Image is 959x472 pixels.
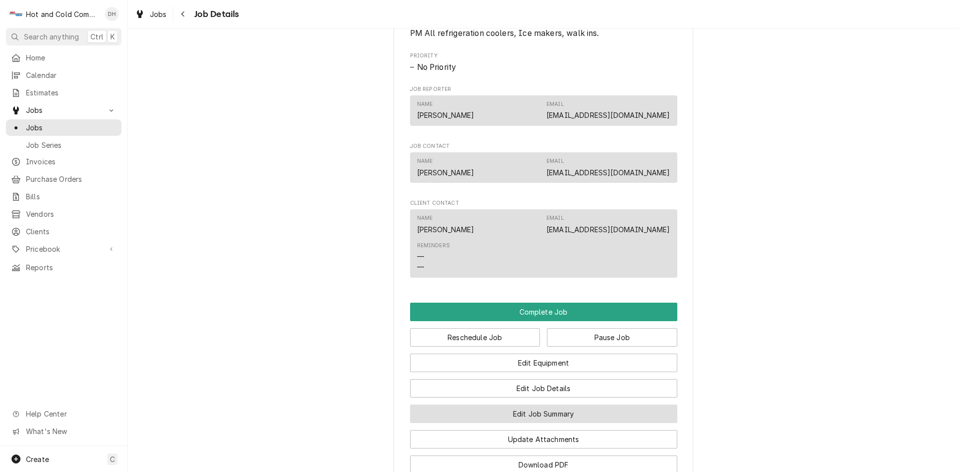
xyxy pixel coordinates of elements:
[175,6,191,22] button: Navigate back
[105,7,119,21] div: DH
[417,224,475,235] div: [PERSON_NAME]
[410,28,599,38] span: PM All refrigeration coolers, Ice makers, walk ins.
[90,31,103,42] span: Ctrl
[410,379,677,398] button: Edit Job Details
[410,61,677,73] span: Priority
[26,226,116,237] span: Clients
[410,209,677,282] div: Client Contact List
[417,167,475,178] div: [PERSON_NAME]
[410,199,677,282] div: Client Contact
[417,214,433,222] div: Name
[131,6,171,22] a: Jobs
[410,85,677,93] span: Job Reporter
[6,223,121,240] a: Clients
[417,157,475,177] div: Name
[6,206,121,222] a: Vendors
[150,9,167,19] span: Jobs
[410,152,677,183] div: Contact
[546,157,670,177] div: Email
[6,171,121,187] a: Purchase Orders
[546,157,564,165] div: Email
[110,31,115,42] span: K
[410,328,540,347] button: Reschedule Job
[9,7,23,21] div: H
[26,9,99,19] div: Hot and Cold Commercial Kitchens, Inc.
[26,52,116,63] span: Home
[6,28,121,45] button: Search anythingCtrlK
[547,328,677,347] button: Pause Job
[410,52,677,73] div: Priority
[191,7,239,21] span: Job Details
[6,67,121,83] a: Calendar
[410,303,677,321] button: Complete Job
[417,110,475,120] div: [PERSON_NAME]
[6,423,121,440] a: Go to What's New
[9,7,23,21] div: Hot and Cold Commercial Kitchens, Inc.'s Avatar
[26,262,116,273] span: Reports
[546,100,670,120] div: Email
[26,244,101,254] span: Pricebook
[410,152,677,187] div: Job Contact List
[546,100,564,108] div: Email
[26,409,115,419] span: Help Center
[410,61,677,73] div: No Priority
[410,199,677,207] span: Client Contact
[410,398,677,423] div: Button Group Row
[6,406,121,422] a: Go to Help Center
[6,241,121,257] a: Go to Pricebook
[6,153,121,170] a: Invoices
[26,105,101,115] span: Jobs
[417,251,424,262] div: —
[410,347,677,372] div: Button Group Row
[410,209,677,278] div: Contact
[410,405,677,423] button: Edit Job Summary
[6,137,121,153] a: Job Series
[410,95,677,130] div: Job Reporter List
[417,100,475,120] div: Name
[417,262,424,272] div: —
[417,242,450,272] div: Reminders
[410,95,677,126] div: Contact
[6,119,121,136] a: Jobs
[546,168,670,177] a: [EMAIL_ADDRESS][DOMAIN_NAME]
[26,209,116,219] span: Vendors
[410,321,677,347] div: Button Group Row
[26,174,116,184] span: Purchase Orders
[410,372,677,398] div: Button Group Row
[410,18,677,39] div: Reason For Call
[546,225,670,234] a: [EMAIL_ADDRESS][DOMAIN_NAME]
[6,259,121,276] a: Reports
[410,430,677,449] button: Update Attachments
[417,157,433,165] div: Name
[110,454,115,465] span: C
[26,70,116,80] span: Calendar
[26,156,116,167] span: Invoices
[417,214,475,234] div: Name
[410,85,677,130] div: Job Reporter
[546,214,670,234] div: Email
[26,455,49,464] span: Create
[417,100,433,108] div: Name
[105,7,119,21] div: Daryl Harris's Avatar
[26,191,116,202] span: Bills
[410,52,677,60] span: Priority
[417,242,450,250] div: Reminders
[6,188,121,205] a: Bills
[26,140,116,150] span: Job Series
[546,111,670,119] a: [EMAIL_ADDRESS][DOMAIN_NAME]
[410,303,677,321] div: Button Group Row
[26,122,116,133] span: Jobs
[410,354,677,372] button: Edit Equipment
[410,142,677,150] span: Job Contact
[546,214,564,222] div: Email
[6,49,121,66] a: Home
[410,423,677,449] div: Button Group Row
[26,426,115,437] span: What's New
[6,102,121,118] a: Go to Jobs
[410,142,677,187] div: Job Contact
[24,31,79,42] span: Search anything
[26,87,116,98] span: Estimates
[6,84,121,101] a: Estimates
[410,27,677,39] span: Reason For Call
